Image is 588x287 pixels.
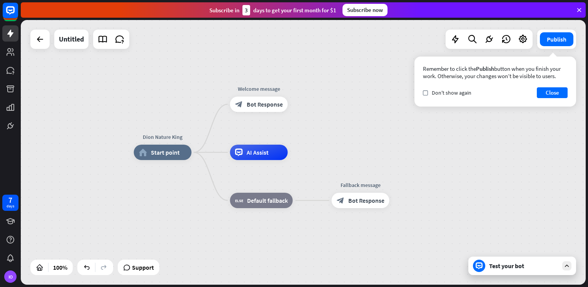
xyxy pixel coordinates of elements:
[342,4,388,16] div: Subscribe now
[247,149,269,156] span: AI Assist
[337,197,344,204] i: block_bot_response
[51,261,70,274] div: 100%
[224,85,294,93] div: Welcome message
[348,197,384,204] span: Bot Response
[139,149,147,156] i: home_2
[242,5,250,15] div: 3
[537,87,568,98] button: Close
[209,5,336,15] div: Subscribe in days to get your first month for $1
[132,261,154,274] span: Support
[128,133,197,141] div: Dion Nature King
[247,197,288,204] span: Default fallback
[6,3,29,26] button: Open LiveChat chat widget
[7,204,14,209] div: days
[2,195,18,211] a: 7 days
[235,100,243,108] i: block_bot_response
[235,197,243,204] i: block_fallback
[432,89,471,96] span: Don't show again
[326,181,395,189] div: Fallback message
[59,30,84,49] div: Untitled
[151,149,180,156] span: Start point
[476,65,494,72] span: Publish
[489,262,558,270] div: Test your bot
[423,65,568,80] div: Remember to click the button when you finish your work. Otherwise, your changes won’t be visible ...
[247,100,283,108] span: Bot Response
[8,197,12,204] div: 7
[540,32,573,46] button: Publish
[4,270,17,283] div: IO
